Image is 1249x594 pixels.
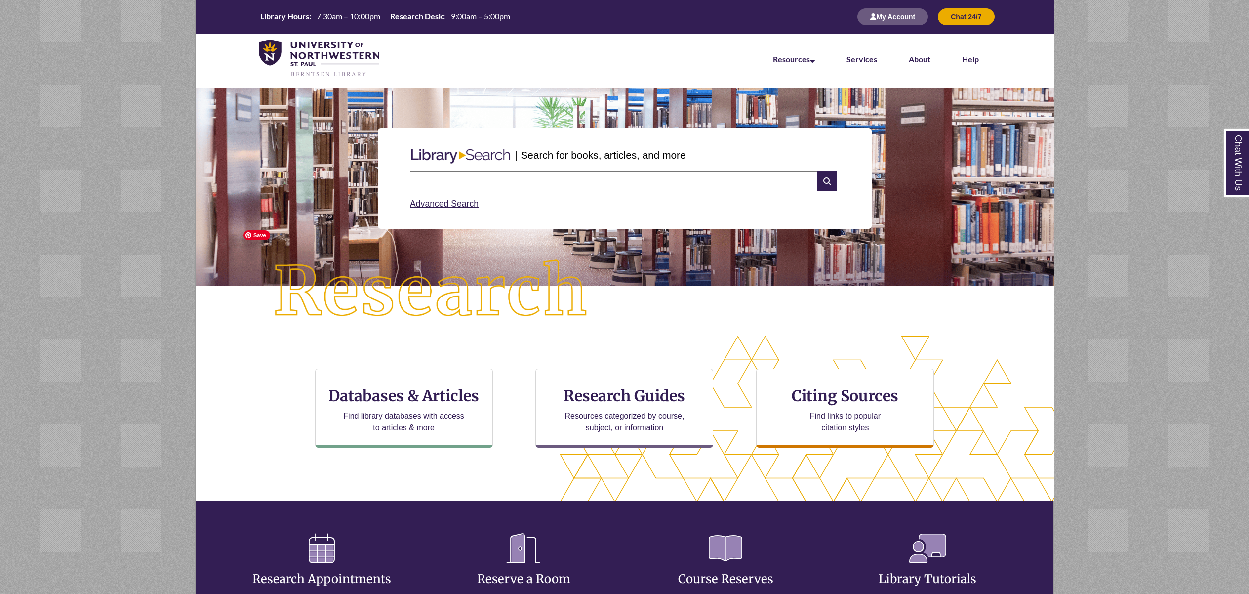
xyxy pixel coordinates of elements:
[252,548,391,587] a: Research Appointments
[909,54,930,64] a: About
[451,11,510,21] span: 9:00am – 5:00pm
[938,12,994,21] a: Chat 24/7
[756,369,934,448] a: Citing Sources Find links to popular citation styles
[256,11,313,22] th: Library Hours:
[256,11,514,23] a: Hours Today
[259,40,380,78] img: UNWSP Library Logo
[773,54,815,64] a: Resources
[256,11,514,22] table: Hours Today
[386,11,446,22] th: Research Desk:
[846,54,877,64] a: Services
[962,54,979,64] a: Help
[238,225,624,359] img: Research
[678,548,773,587] a: Course Reserves
[243,230,270,240] span: Save
[315,369,493,448] a: Databases & Articles Find library databases with access to articles & more
[406,145,515,168] img: Libary Search
[817,171,836,191] i: Search
[323,386,484,405] h3: Databases & Articles
[410,199,479,209] a: Advanced Search
[857,8,928,25] button: My Account
[544,386,705,405] h3: Research Guides
[857,12,928,21] a: My Account
[477,548,570,587] a: Reserve a Room
[879,548,976,587] a: Library Tutorials
[938,8,994,25] button: Chat 24/7
[785,386,906,405] h3: Citing Sources
[317,11,380,21] span: 7:30am – 10:00pm
[339,410,468,434] p: Find library databases with access to articles & more
[560,410,689,434] p: Resources categorized by course, subject, or information
[515,147,685,163] p: | Search for books, articles, and more
[797,410,893,434] p: Find links to popular citation styles
[535,369,713,448] a: Research Guides Resources categorized by course, subject, or information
